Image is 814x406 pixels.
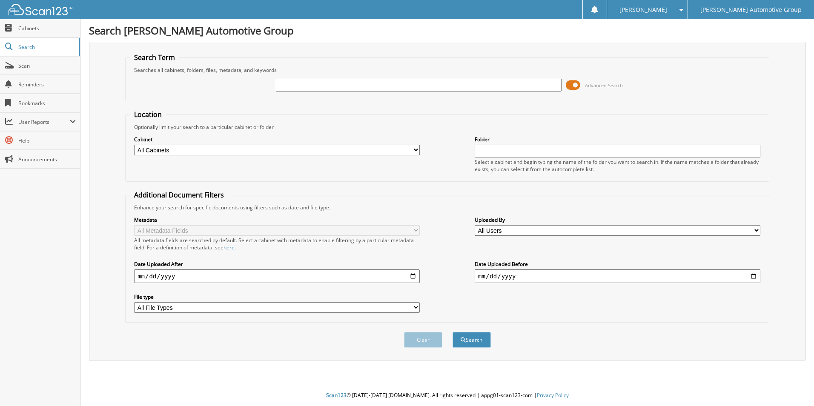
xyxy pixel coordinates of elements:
span: Bookmarks [18,100,76,107]
div: Searches all cabinets, folders, files, metadata, and keywords [130,66,765,74]
span: Scan [18,62,76,69]
div: Enhance your search for specific documents using filters such as date and file type. [130,204,765,211]
label: Date Uploaded Before [475,260,760,268]
legend: Search Term [130,53,179,62]
span: [PERSON_NAME] [619,7,667,12]
div: © [DATE]-[DATE] [DOMAIN_NAME]. All rights reserved | appg01-scan123-com | [80,385,814,406]
img: scan123-logo-white.svg [9,4,72,15]
label: Cabinet [134,136,420,143]
h1: Search [PERSON_NAME] Automotive Group [89,23,805,37]
input: start [134,269,420,283]
span: User Reports [18,118,70,126]
span: Scan123 [326,392,347,399]
a: here [224,244,235,251]
label: Folder [475,136,760,143]
span: Help [18,137,76,144]
div: All metadata fields are searched by default. Select a cabinet with metadata to enable filtering b... [134,237,420,251]
span: Cabinets [18,25,76,32]
span: Advanced Search [585,82,623,89]
span: Announcements [18,156,76,163]
a: Privacy Policy [537,392,569,399]
legend: Location [130,110,166,119]
label: Uploaded By [475,216,760,223]
legend: Additional Document Filters [130,190,228,200]
span: Search [18,43,75,51]
div: Optionally limit your search to a particular cabinet or folder [130,123,765,131]
label: File type [134,293,420,300]
button: Search [453,332,491,348]
label: Metadata [134,216,420,223]
span: Reminders [18,81,76,88]
label: Date Uploaded After [134,260,420,268]
div: Select a cabinet and begin typing the name of the folder you want to search in. If the name match... [475,158,760,173]
input: end [475,269,760,283]
span: [PERSON_NAME] Automotive Group [700,7,802,12]
button: Clear [404,332,442,348]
